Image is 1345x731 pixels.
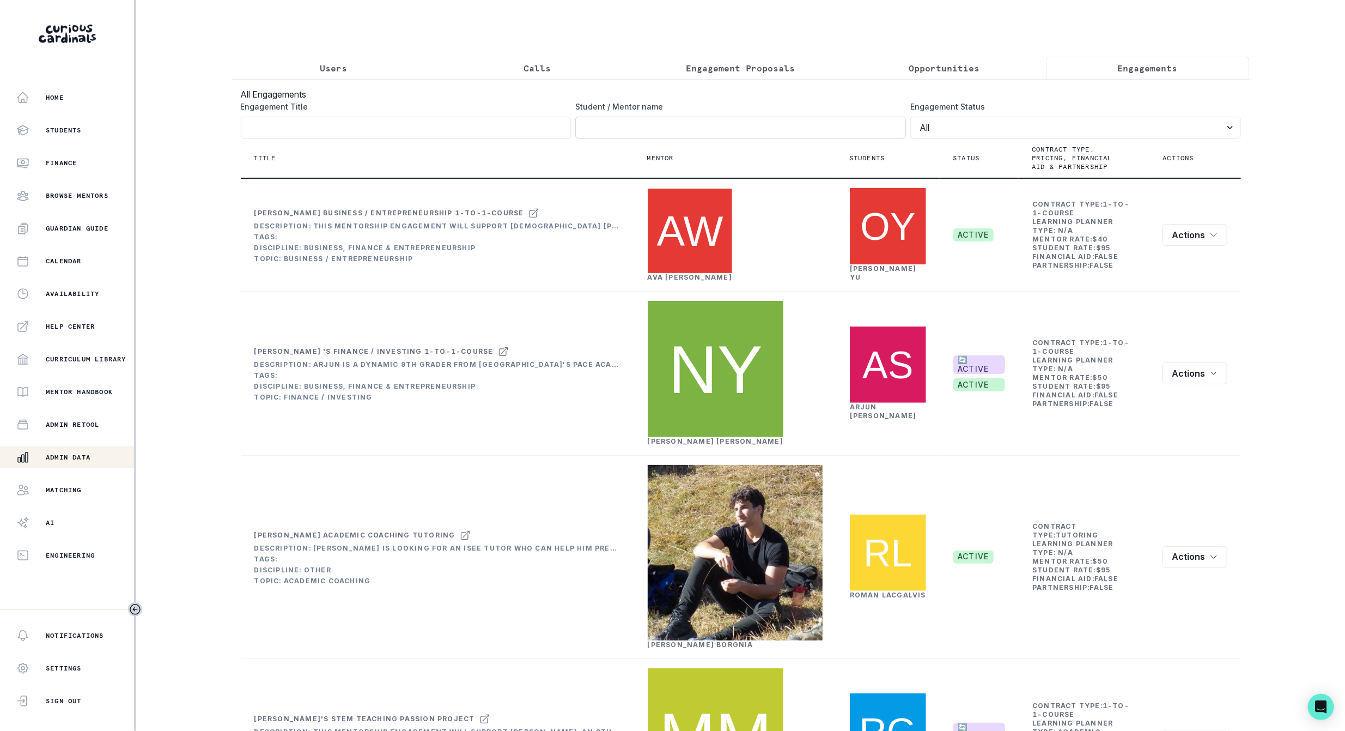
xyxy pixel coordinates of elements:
[1094,391,1118,399] b: false
[1093,557,1108,565] b: $ 50
[1090,583,1114,591] b: false
[1094,252,1118,261] b: false
[1090,400,1114,408] b: false
[46,257,82,265] p: Calendar
[46,388,113,396] p: Mentor Handbook
[1096,382,1111,390] b: $ 95
[953,228,993,241] span: active
[46,486,82,494] p: Matching
[953,378,1005,391] span: active
[1163,363,1227,384] button: row menu
[46,93,64,102] p: Home
[524,62,551,75] p: Calls
[1096,244,1111,252] b: $ 95
[241,88,1241,101] h3: All Engagements
[254,233,620,241] div: Tags:
[648,641,753,649] a: [PERSON_NAME] Borgnia
[254,531,455,540] div: [PERSON_NAME] Academic Coaching tutoring
[254,209,524,218] div: [PERSON_NAME] Business / Entrepreneurship 1-to-1-course
[1056,531,1099,539] b: tutoring
[910,101,1234,112] label: Engagement Status
[647,154,674,162] p: Mentor
[686,62,795,75] p: Engagement Proposals
[254,382,620,391] div: Discipline: Business, Finance & Entrepreneurship
[46,126,82,135] p: Students
[1093,373,1108,382] b: $ 50
[1032,338,1136,409] td: Contract Type: Learning Planner Type: Mentor Rate: Student Rate: Financial Aid: Partnership:
[1118,62,1178,75] p: Engagements
[254,255,620,263] div: Topic: Business / Entrepreneurship
[254,371,620,380] div: Tags:
[648,437,783,445] a: [PERSON_NAME] [PERSON_NAME]
[254,222,620,231] div: Description: This mentorship engagement will support [DEMOGRAPHIC_DATA] [PERSON_NAME] in launchin...
[1032,200,1129,217] b: 1-to-1-course
[1058,548,1073,557] b: N/A
[1163,224,1227,246] button: row menu
[849,154,885,162] p: Students
[1163,154,1194,162] p: Actions
[1163,546,1227,568] button: row menu
[254,393,620,402] div: Topic: Finance / Investing
[254,715,475,723] div: [PERSON_NAME]'s STEM Teaching Passion Project
[46,697,82,705] p: Sign Out
[320,62,347,75] p: Users
[1090,261,1114,269] b: false
[1032,522,1136,593] td: Contract Type: Learning Planner Type: Mentor Rate: Student Rate: Financial Aid: Partnership:
[46,191,108,200] p: Browse Mentors
[1308,694,1334,720] div: Open Intercom Messenger
[39,25,96,43] img: Curious Cardinals Logo
[46,518,54,527] p: AI
[909,62,979,75] p: Opportunities
[254,566,620,575] div: Discipline: Other
[46,551,95,560] p: Engineering
[850,591,926,599] a: Roman Lacgalvis
[1032,200,1136,270] td: Contract Type: Learning Planner Type: Mentor Rate: Student Rate: Financial Aid: Partnership:
[1058,226,1073,234] b: N/A
[648,273,732,281] a: Ava [PERSON_NAME]
[254,360,620,369] div: Description: Arjun is a dynamic 9th grader from [GEOGRAPHIC_DATA]'s Pace Academy with a multiface...
[1058,365,1073,373] b: N/A
[46,322,95,331] p: Help Center
[46,159,77,167] p: Finance
[953,154,979,162] p: Status
[575,101,899,112] label: Student / Mentor name
[254,347,494,356] div: [PERSON_NAME] 's Finance / Investing 1-to-1-course
[254,154,276,162] p: Title
[46,224,108,233] p: Guardian Guide
[46,289,99,298] p: Availability
[241,101,565,112] label: Engagement Title
[254,555,620,564] div: Tags:
[850,264,917,281] a: [PERSON_NAME] Yu
[46,631,104,640] p: Notifications
[128,602,142,617] button: Toggle sidebar
[1096,566,1111,574] b: $ 95
[1032,339,1129,355] b: 1-to-1-course
[46,664,82,673] p: Settings
[254,544,620,553] div: Description: [PERSON_NAME] is looking for an ISEE tutor who can help him prepare for the exam he'...
[953,355,1005,374] span: 🔄 ACTIVE
[953,551,993,564] span: active
[254,577,620,585] div: Topic: Academic Coaching
[1032,145,1123,171] p: Contract type, pricing, financial aid & partnership
[46,355,126,364] p: Curriculum Library
[850,403,917,420] a: Arjun [PERSON_NAME]
[1094,575,1118,583] b: false
[1032,702,1129,718] b: 1-to-1-course
[46,453,90,462] p: Admin Data
[46,420,99,429] p: Admin Retool
[254,244,620,252] div: Discipline: Business, Finance & Entrepreneurship
[1093,235,1108,243] b: $ 40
